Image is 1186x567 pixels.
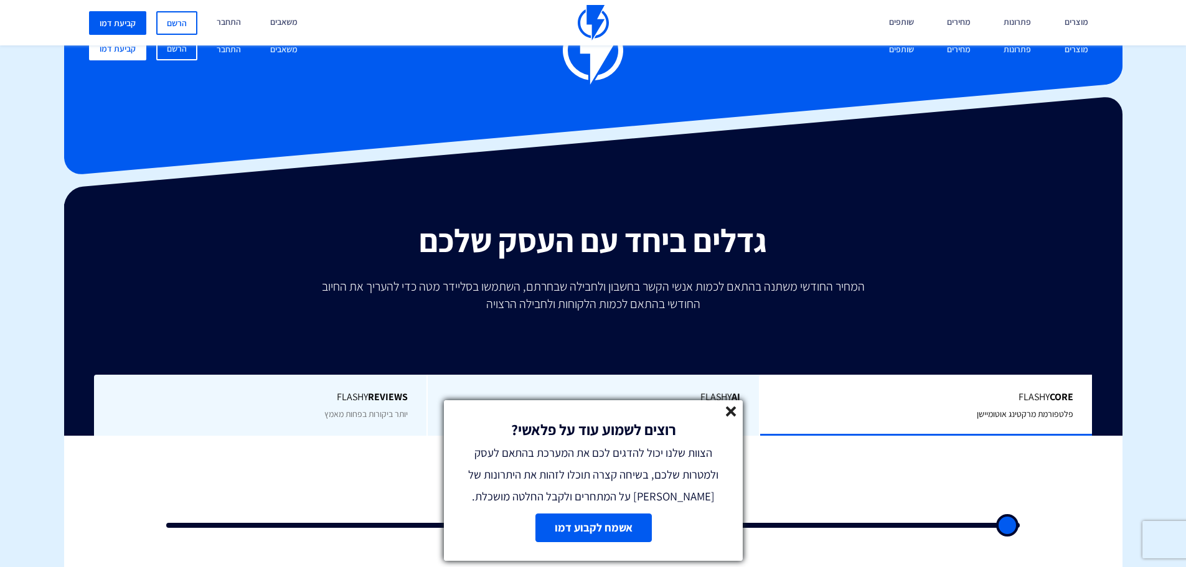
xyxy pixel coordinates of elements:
a: מוצרים [1055,37,1098,63]
span: Flashy [446,390,741,405]
a: הרשם [156,11,197,35]
a: קביעת דמו [89,11,146,35]
b: AI [732,390,740,403]
b: REVIEWS [368,390,408,403]
p: המחיר החודשי משתנה בהתאם לכמות אנשי הקשר בחשבון ולחבילה שבחרתם, השתמשו בסליידר מטה כדי להעריך את ... [313,278,873,312]
a: שותפים [880,37,923,63]
span: יותר ביקורות בפחות מאמץ [324,408,408,419]
a: התחבר [207,37,250,63]
a: הרשם [156,37,197,60]
span: פלטפורמת מרקטינג אוטומיישן [977,408,1073,419]
span: Flashy [779,390,1073,405]
span: Flashy [113,390,408,405]
b: Core [1050,390,1073,403]
a: קביעת דמו [89,37,146,60]
a: פתרונות [994,37,1040,63]
a: מחירים [938,37,980,63]
h2: גדלים ביחד עם העסק שלכם [73,223,1113,258]
a: משאבים [261,37,307,63]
